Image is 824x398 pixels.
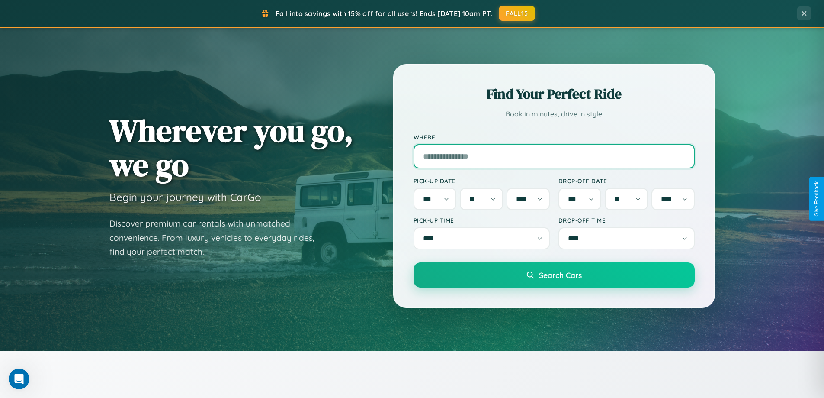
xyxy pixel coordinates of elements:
[414,133,695,141] label: Where
[109,113,353,182] h1: Wherever you go, we go
[109,217,326,259] p: Discover premium car rentals with unmatched convenience. From luxury vehicles to everyday rides, ...
[9,369,29,389] iframe: Intercom live chat
[499,6,535,21] button: FALL15
[414,177,550,184] label: Pick-up Date
[814,181,820,217] div: Give Feedback
[558,177,695,184] label: Drop-off Date
[558,217,695,224] label: Drop-off Time
[276,9,492,18] span: Fall into savings with 15% off for all users! Ends [DATE] 10am PT.
[414,84,695,104] h2: Find Your Perfect Ride
[539,270,582,280] span: Search Cars
[414,217,550,224] label: Pick-up Time
[414,262,695,288] button: Search Cars
[109,191,261,204] h3: Begin your journey with CarGo
[414,108,695,120] p: Book in minutes, drive in style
